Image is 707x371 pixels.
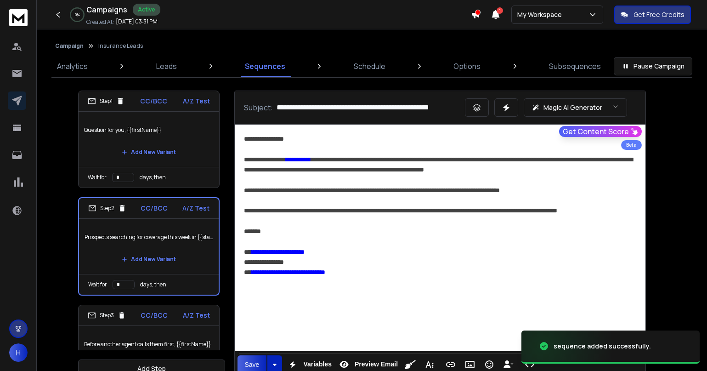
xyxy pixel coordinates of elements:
p: A/Z Test [183,97,210,106]
p: Before another agent calls them first, {{firstName}} [84,331,214,357]
img: logo [9,9,28,26]
h1: Campaigns [86,4,127,15]
p: Schedule [354,61,385,72]
div: Step 1 [88,97,124,105]
p: Sequences [245,61,285,72]
p: 0 % [75,12,80,17]
a: Analytics [51,55,93,77]
p: Wait for [88,174,107,181]
span: 1 [497,7,503,14]
p: days, then [140,281,166,288]
img: tab_domain_overview_orange.svg [25,58,32,65]
p: Question for you, {{firstName}} [84,117,214,143]
p: Get Free Credits [633,10,684,19]
div: Active [133,4,160,16]
a: Subsequences [543,55,606,77]
p: Prospects searching for coverage this week in {{state}} [85,224,213,250]
p: Wait for [88,281,107,288]
div: Step 2 [88,204,126,212]
div: Step 3 [88,311,126,320]
button: H [9,343,28,362]
img: logo_orange.svg [15,15,22,22]
button: Get Free Credits [614,6,691,24]
button: Pause Campaign [614,57,692,75]
p: Subject: [244,102,273,113]
p: Created At: [86,18,114,26]
p: Leads [156,61,177,72]
button: Campaign [55,42,84,50]
p: Insurance Leads [98,42,143,50]
div: Beta [621,140,642,150]
div: Domain Overview [35,59,82,65]
span: Variables [301,360,334,368]
p: Analytics [57,61,88,72]
span: Preview Email [353,360,400,368]
img: tab_keywords_by_traffic_grey.svg [91,58,99,65]
p: days, then [140,174,166,181]
div: v 4.0.25 [26,15,45,22]
div: Keywords by Traffic [102,59,155,65]
button: Add New Variant [114,143,183,161]
p: A/Z Test [183,311,210,320]
img: website_grey.svg [15,24,22,31]
div: Domain: [URL] [24,24,65,31]
p: Magic AI Generator [543,103,602,112]
p: [DATE] 03:31 PM [116,18,158,25]
p: A/Z Test [182,204,209,213]
button: Magic AI Generator [524,98,627,117]
div: sequence added successfully. [554,342,651,351]
a: Options [448,55,486,77]
p: CC/BCC [141,311,168,320]
li: Step2CC/BCCA/Z TestProspects searching for coverage this week in {{state}}Add New VariantWait for... [78,197,220,296]
p: CC/BCC [141,204,168,213]
button: Add New Variant [114,250,183,268]
button: Get Content Score [559,126,642,137]
a: Leads [151,55,182,77]
p: Subsequences [549,61,601,72]
p: Options [453,61,481,72]
a: Sequences [239,55,291,77]
p: My Workspace [517,10,566,19]
p: CC/BCC [140,97,167,106]
li: Step1CC/BCCA/Z TestQuestion for you, {{firstName}}Add New VariantWait fordays, then [78,91,220,188]
a: Schedule [348,55,391,77]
